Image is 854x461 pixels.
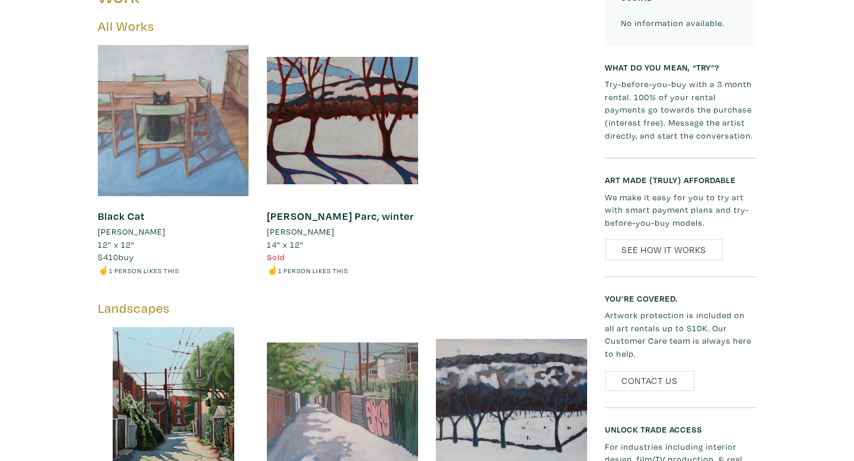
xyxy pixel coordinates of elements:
a: Black Cat [98,209,145,223]
small: 1 person likes this [278,266,348,275]
a: [PERSON_NAME] [267,225,418,238]
span: $410 [98,251,119,262]
h6: Unlock Trade Access [605,424,756,434]
a: Contact Us [605,371,694,392]
li: ☝️ [98,264,249,277]
span: Sold [267,251,285,262]
a: [PERSON_NAME] [98,225,249,238]
p: Try-before-you-buy with a 3 month rental. 100% of your rental payments go towards the purchase (i... [605,78,756,142]
h6: You’re covered. [605,293,756,303]
h6: Art made (truly) affordable [605,175,756,185]
small: 1 person likes this [109,266,179,275]
span: 14" x 12" [267,239,304,250]
span: buy [98,251,134,262]
li: ☝️ [267,264,418,277]
small: No information available. [621,17,725,28]
li: [PERSON_NAME] [98,225,165,238]
li: [PERSON_NAME] [267,225,334,238]
h6: What do you mean, “try”? [605,62,756,72]
p: Artwork protection is included on all art rentals up to $10K. Our Customer Care team is always he... [605,309,756,360]
span: 12" x 12" [98,239,135,250]
h5: All Works [98,18,587,34]
a: See How It Works [605,239,723,260]
h5: Landscapes [98,300,587,316]
a: [PERSON_NAME] Parc, winter [267,209,414,223]
p: We make it easy for you to try art with smart payment plans and try-before-you-buy models. [605,191,756,229]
